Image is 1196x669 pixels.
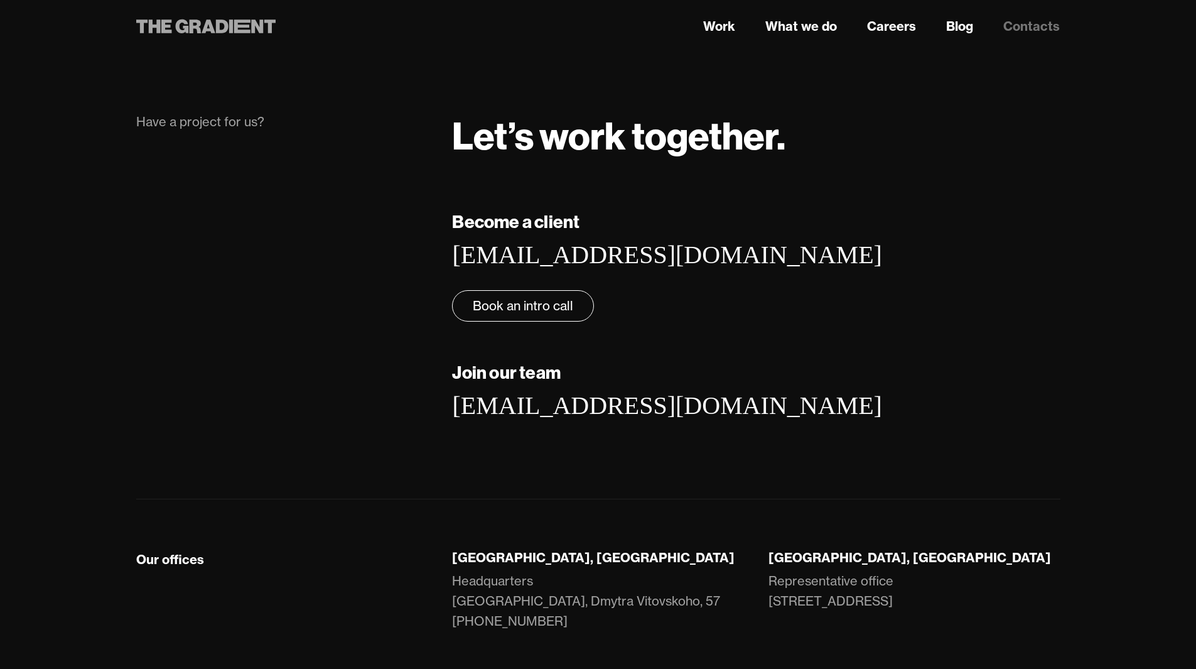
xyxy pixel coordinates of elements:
[452,391,881,420] a: [EMAIL_ADDRESS][DOMAIN_NAME]
[452,611,568,631] a: [PHONE_NUMBER]
[136,113,428,131] div: Have a project for us?
[867,17,916,36] a: Careers
[452,112,785,160] strong: Let’s work together.
[136,552,204,568] div: Our offices
[768,571,893,591] div: Representative office
[1003,17,1060,36] a: Contacts
[946,17,973,36] a: Blog
[452,241,881,269] a: [EMAIL_ADDRESS][DOMAIN_NAME]‍
[452,591,743,611] a: [GEOGRAPHIC_DATA], Dmytra Vitovskoho, 57
[768,591,1060,611] a: [STREET_ADDRESS]
[768,550,1051,565] strong: [GEOGRAPHIC_DATA], [GEOGRAPHIC_DATA]
[452,361,561,383] strong: Join our team
[452,571,533,591] div: Headquarters
[452,210,579,232] strong: Become a client
[452,550,743,566] div: [GEOGRAPHIC_DATA], [GEOGRAPHIC_DATA]
[765,17,837,36] a: What we do
[452,290,594,322] a: Book an intro call
[703,17,735,36] a: Work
